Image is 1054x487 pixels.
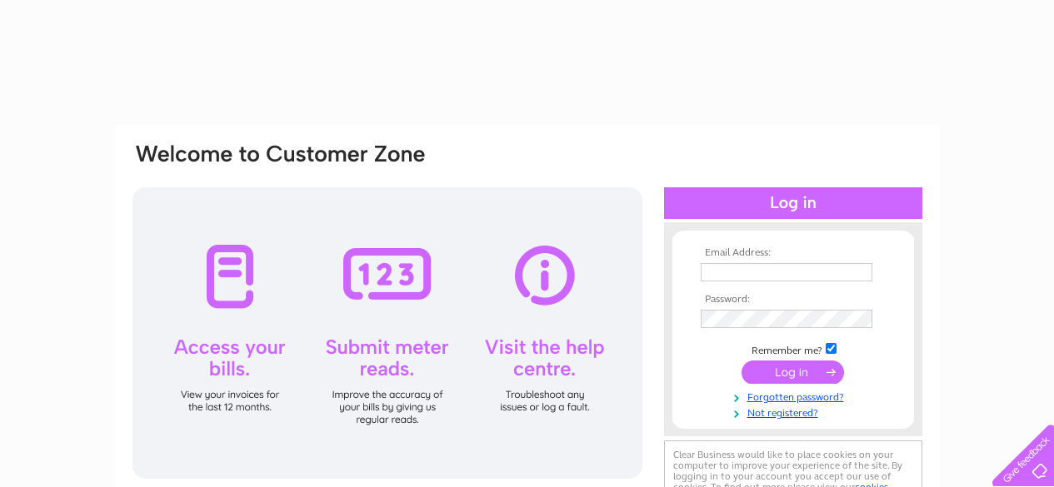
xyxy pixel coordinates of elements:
a: Forgotten password? [701,388,890,404]
input: Submit [742,360,844,384]
th: Email Address: [697,247,890,259]
th: Password: [697,294,890,306]
td: Remember me? [697,340,890,357]
a: Not registered? [701,404,890,420]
